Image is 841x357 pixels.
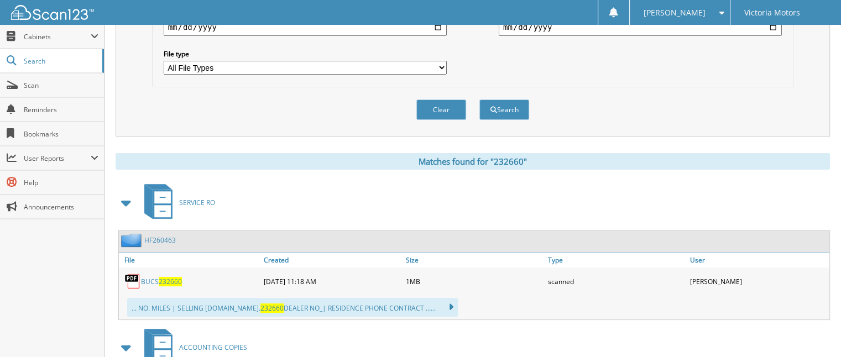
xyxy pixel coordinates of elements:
a: Type [545,253,687,267]
span: Victoria Motors [744,9,800,16]
span: SERVICE RO [179,198,215,207]
span: Announcements [24,202,98,212]
span: Search [24,56,97,66]
div: Matches found for "232660" [116,153,830,170]
span: 232660 [260,303,284,313]
div: [DATE] 11:18 AM [261,270,403,292]
button: Search [479,99,529,120]
span: User Reports [24,154,91,163]
img: scan123-logo-white.svg [11,5,94,20]
div: 1MB [403,270,545,292]
span: Bookmarks [24,129,98,139]
img: folder2.png [121,233,144,247]
input: end [499,18,782,36]
a: BUCS232660 [141,277,182,286]
img: PDF.png [124,273,141,290]
span: Help [24,178,98,187]
iframe: Chat Widget [786,304,841,357]
span: 232660 [159,277,182,286]
span: ACCOUNTING COPIES [179,343,247,352]
label: File type [164,49,447,59]
a: Size [403,253,545,267]
span: Cabinets [24,32,91,41]
a: HF260463 [144,235,176,245]
button: Clear [416,99,466,120]
a: SERVICE RO [138,181,215,224]
div: scanned [545,270,687,292]
input: start [164,18,447,36]
div: [PERSON_NAME] [687,270,829,292]
span: Reminders [24,105,98,114]
a: Created [261,253,403,267]
div: ... NO. MILES | SELLING [DOMAIN_NAME]. DEALER NO_| RESIDENCE PHONE CONTRACT ...... [127,298,458,317]
a: File [119,253,261,267]
span: Scan [24,81,98,90]
span: [PERSON_NAME] [644,9,706,16]
a: User [687,253,829,267]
